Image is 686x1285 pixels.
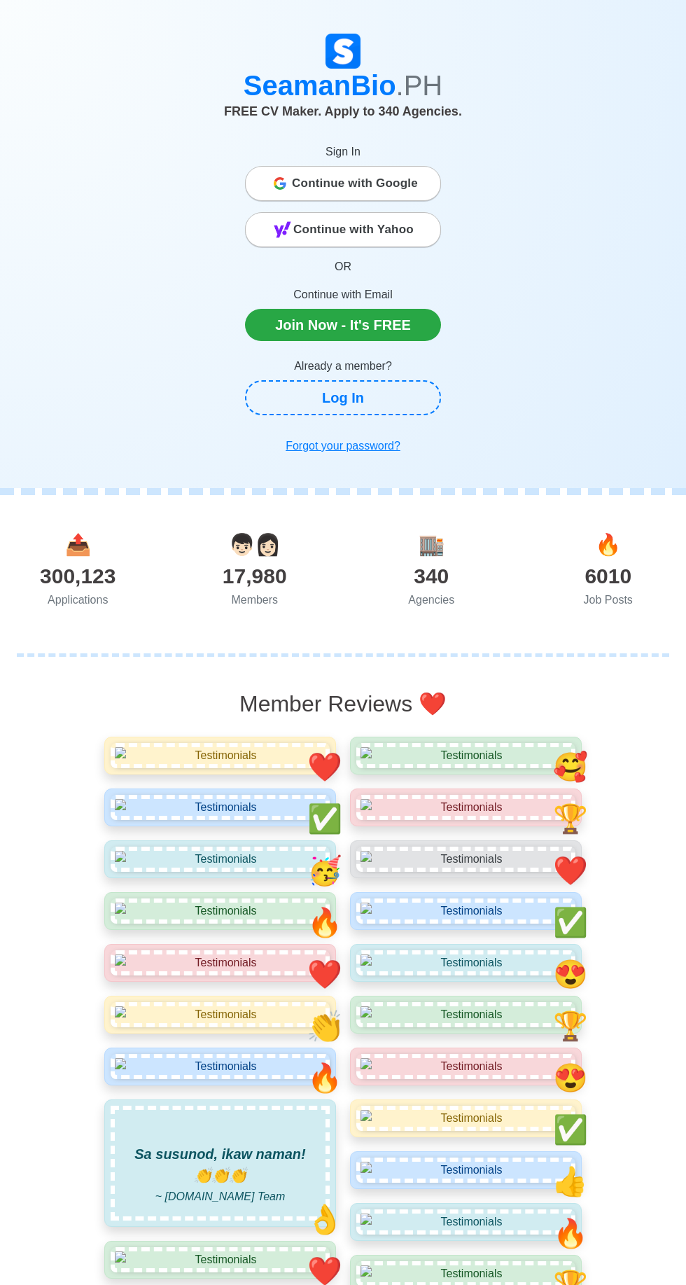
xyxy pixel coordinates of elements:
span: users [229,533,281,556]
span: applications [65,533,91,556]
img: Testimonials [111,1247,330,1272]
img: Testimonials [356,795,575,820]
img: Testimonials [111,1054,330,1079]
img: Testimonials [356,847,575,872]
span: .PH [396,70,443,101]
span: smiley [307,803,342,834]
img: Testimonials [356,950,575,975]
img: Testimonials [111,795,330,820]
img: Testimonials [111,950,330,975]
div: Sa susunod, ikaw naman! [115,1144,325,1186]
span: smiley [553,1010,588,1041]
img: Testimonials [356,743,575,768]
div: ~ [DOMAIN_NAME] Team [115,1144,325,1205]
span: smiley [553,855,588,886]
div: 340 [343,560,520,592]
p: OR [245,258,441,275]
h1: SeamanBio [101,69,584,102]
span: Continue with Google [292,169,418,197]
img: Testimonials [356,1002,575,1027]
span: smiley [307,855,342,886]
span: FREE CV Maker. Apply to 340 Agencies. [224,104,462,118]
span: Continue with Yahoo [293,216,414,244]
img: Testimonials [111,1002,330,1027]
span: smiley [553,1062,588,1093]
img: Testimonials [356,1209,575,1235]
img: Logo [325,34,360,69]
a: Join Now - It's FREE [245,309,441,341]
button: Continue with Google [245,166,441,201]
img: Testimonials [111,743,330,768]
span: smiley [307,1010,342,1041]
img: Testimonials [111,847,330,872]
span: smiley [553,1114,588,1145]
span: smiley [553,1166,588,1197]
img: Testimonials [356,1054,575,1079]
span: emoji [419,691,447,716]
p: Already a member? [245,358,441,375]
span: smiley [553,907,588,938]
span: smiley [553,1218,588,1249]
span: smiley [553,959,588,989]
div: 17,980 [167,560,344,592]
span: jobs [595,533,621,556]
span: smiley [307,1062,342,1093]
a: Log In [245,380,441,415]
h2: Member Reviews [101,690,584,717]
img: Testimonials [356,898,575,924]
u: Forgot your password? [286,440,400,452]
div: Agencies [343,592,520,609]
span: pray [194,1167,246,1183]
img: Testimonials [111,898,330,924]
span: agencies [419,533,444,556]
img: Testimonials [356,1158,575,1183]
div: Members [167,592,344,609]
span: smiley [553,803,588,834]
button: Continue with Yahoo [245,212,441,247]
a: Forgot your password? [245,432,441,460]
p: Sign In [245,144,441,160]
span: smiley [307,751,342,782]
span: smiley [307,1204,342,1235]
span: smiley [307,907,342,938]
span: smiley [553,751,588,782]
span: smiley [307,959,342,989]
p: Continue with Email [245,286,441,303]
img: Testimonials [356,1106,575,1131]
